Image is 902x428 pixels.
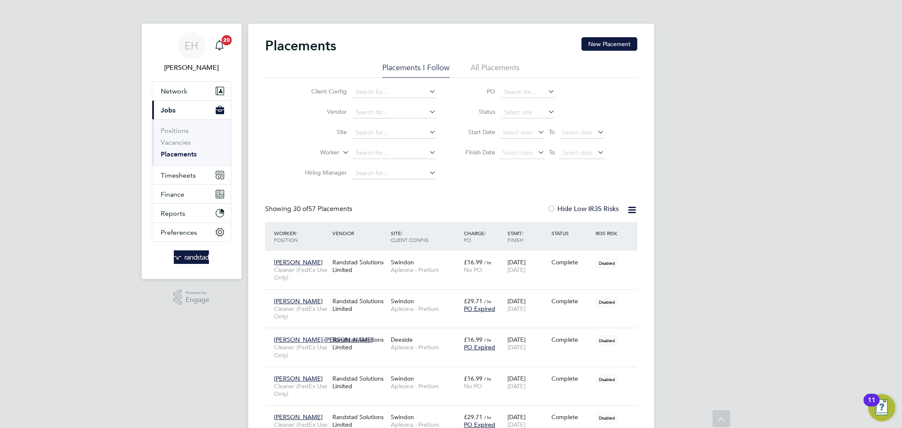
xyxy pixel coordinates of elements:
[161,150,197,158] a: Placements
[505,225,549,247] div: Start
[464,297,483,305] span: £29.71
[484,259,491,266] span: / hr
[391,266,460,274] span: Apleona - Pretium
[391,382,460,390] span: Apleona - Pretium
[291,148,340,157] label: Worker
[391,230,428,243] span: / Client Config
[507,305,526,313] span: [DATE]
[549,225,593,241] div: Status
[152,119,231,165] div: Jobs
[551,258,591,266] div: Complete
[507,266,526,274] span: [DATE]
[502,149,533,156] span: Select date
[389,225,462,247] div: Site
[562,129,592,136] span: Select date
[484,337,491,343] span: / hr
[464,305,495,313] span: PO Expired
[274,266,328,281] span: Cleaner (FedEx Use Only)
[595,296,618,307] span: Disabled
[161,126,189,134] a: Positions
[152,250,231,264] a: Go to home page
[274,375,323,382] span: [PERSON_NAME]
[274,382,328,398] span: Cleaner (FedEx Use Only)
[274,230,298,243] span: / Position
[272,225,330,247] div: Worker
[161,106,175,114] span: Jobs
[551,413,591,421] div: Complete
[391,305,460,313] span: Apleona - Pretium
[484,298,491,305] span: / hr
[391,343,460,351] span: Apleona - Pretium
[298,128,347,136] label: Site
[505,370,549,394] div: [DATE]
[161,138,191,146] a: Vacancies
[484,414,491,420] span: / hr
[457,148,495,156] label: Finish Date
[161,87,187,95] span: Network
[184,40,198,51] span: EH
[551,375,591,382] div: Complete
[272,293,637,300] a: [PERSON_NAME]Cleaner (FedEx Use Only)Randstad Solutions LimitedSwindonApleona - Pretium£29.71 / h...
[353,167,436,179] input: Search for...
[272,370,637,377] a: [PERSON_NAME]Cleaner (FedEx Use Only)Randstad Solutions LimitedSwindonApleona - Pretium£16.99 / h...
[391,297,414,305] span: Swindon
[161,228,197,236] span: Preferences
[507,230,524,243] span: / Finish
[274,336,373,343] span: [PERSON_NAME]-[PERSON_NAME]
[222,35,232,45] span: 20
[505,293,549,317] div: [DATE]
[293,205,308,213] span: 30 of
[330,370,389,394] div: Randstad Solutions Limited
[152,185,231,203] button: Finance
[152,32,231,73] a: EH[PERSON_NAME]
[581,37,637,51] button: New Placement
[152,166,231,184] button: Timesheets
[186,289,209,296] span: Powered by
[595,374,618,385] span: Disabled
[593,225,622,241] div: IR35 Risk
[274,297,323,305] span: [PERSON_NAME]
[457,108,495,115] label: Status
[391,258,414,266] span: Swindon
[274,343,328,359] span: Cleaner (FedEx Use Only)
[507,343,526,351] span: [DATE]
[274,305,328,320] span: Cleaner (FedEx Use Only)
[274,258,323,266] span: [PERSON_NAME]
[551,297,591,305] div: Complete
[330,332,389,355] div: Randstad Solutions Limited
[457,128,495,136] label: Start Date
[562,149,592,156] span: Select date
[152,63,231,73] span: Emma Howells
[272,409,637,416] a: [PERSON_NAME]Cleaner (FedEx Use Only)Randstad Solutions LimitedSwindonApleona - Pretium£29.71 / h...
[464,375,483,382] span: £16.99
[265,205,354,214] div: Showing
[272,331,637,338] a: [PERSON_NAME]-[PERSON_NAME]Cleaner (FedEx Use Only)Randstad Solutions LimitedDeesideApleona - Pre...
[484,376,491,382] span: / hr
[353,86,436,98] input: Search for...
[505,254,549,278] div: [DATE]
[464,343,495,351] span: PO Expired
[546,126,557,137] span: To
[142,24,241,279] nav: Main navigation
[507,382,526,390] span: [DATE]
[298,169,347,176] label: Hiring Manager
[353,147,436,159] input: Search for...
[173,289,209,305] a: Powered byEngage
[152,223,231,241] button: Preferences
[464,382,482,390] span: No PO
[382,63,450,78] li: Placements I Follow
[547,205,619,213] label: Hide Low IR35 Risks
[505,332,549,355] div: [DATE]
[595,335,618,346] span: Disabled
[391,375,414,382] span: Swindon
[265,37,336,54] h2: Placements
[152,82,231,100] button: Network
[161,171,196,179] span: Timesheets
[161,209,185,217] span: Reports
[298,108,347,115] label: Vendor
[186,296,209,304] span: Engage
[464,266,482,274] span: No PO
[353,127,436,139] input: Search for...
[152,101,231,119] button: Jobs
[272,254,637,261] a: [PERSON_NAME]Cleaner (FedEx Use Only)Randstad Solutions LimitedSwindonApleona - Pretium£16.99 / h...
